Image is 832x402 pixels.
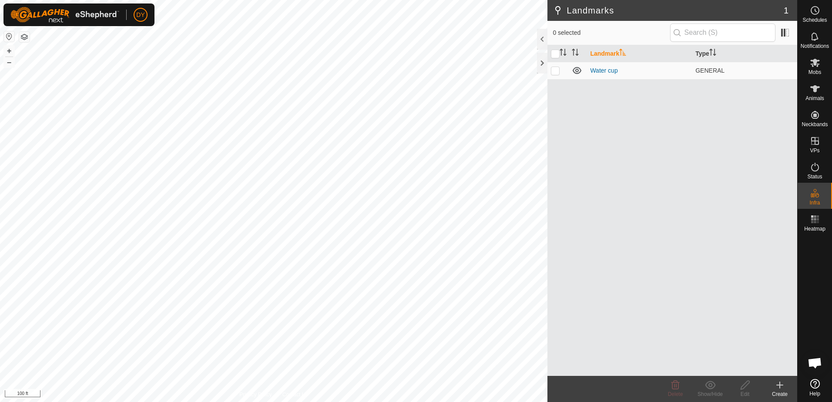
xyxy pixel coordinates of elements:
h2: Landmarks [553,5,783,16]
div: Create [762,390,797,398]
a: Privacy Policy [239,391,272,399]
a: Help [798,375,832,400]
p-sorticon: Activate to sort [572,50,579,57]
span: Help [809,391,820,396]
span: Animals [805,96,824,101]
span: Neckbands [802,122,828,127]
span: Schedules [802,17,827,23]
a: Contact Us [282,391,308,399]
a: Water cup [590,67,617,74]
p-sorticon: Activate to sort [619,50,626,57]
th: Type [692,45,797,62]
button: + [4,46,14,56]
span: DY [136,10,144,20]
span: Status [807,174,822,179]
button: Map Layers [19,32,30,42]
span: Notifications [801,44,829,49]
th: Landmark [587,45,692,62]
button: Reset Map [4,31,14,42]
div: Edit [728,390,762,398]
button: – [4,57,14,67]
span: Mobs [809,70,821,75]
div: Open chat [802,350,828,376]
input: Search (S) [670,23,775,42]
span: VPs [810,148,819,153]
span: GENERAL [695,67,725,74]
span: 0 selected [553,28,670,37]
span: 1 [784,4,788,17]
span: Heatmap [804,226,825,231]
div: Show/Hide [693,390,728,398]
p-sorticon: Activate to sort [560,50,567,57]
p-sorticon: Activate to sort [709,50,716,57]
span: Delete [668,391,683,397]
img: Gallagher Logo [10,7,119,23]
span: Infra [809,200,820,205]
